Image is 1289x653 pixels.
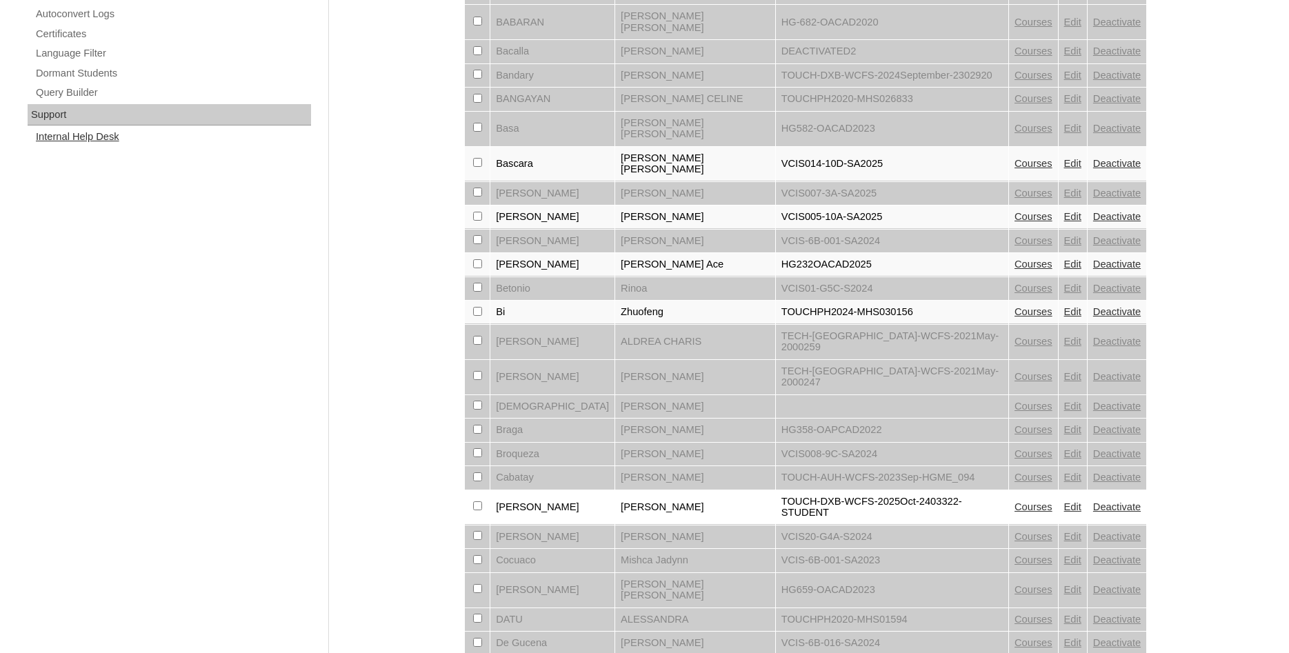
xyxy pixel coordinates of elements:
[1093,283,1141,294] a: Deactivate
[1064,46,1081,57] a: Edit
[615,301,775,324] td: Zhuofeng
[1015,448,1052,459] a: Courses
[490,5,614,39] td: BABARAN
[615,608,775,632] td: ALESSANDRA
[490,490,614,525] td: [PERSON_NAME]
[1015,531,1052,542] a: Courses
[1015,17,1052,28] a: Courses
[776,325,1008,359] td: TECH-[GEOGRAPHIC_DATA]-WCFS-2021May-2000259
[776,443,1008,466] td: VCIS008-9C-SA2024
[1093,188,1141,199] a: Deactivate
[490,147,614,181] td: Bascara
[1093,448,1141,459] a: Deactivate
[615,419,775,442] td: [PERSON_NAME]
[615,573,775,607] td: [PERSON_NAME] [PERSON_NAME]
[34,65,311,82] a: Dormant Students
[1015,235,1052,246] a: Courses
[1064,70,1081,81] a: Edit
[1093,401,1141,412] a: Deactivate
[1093,158,1141,169] a: Deactivate
[776,608,1008,632] td: TOUCHPH2020-MHS01594
[1064,235,1081,246] a: Edit
[1064,472,1081,483] a: Edit
[1015,306,1052,317] a: Courses
[776,301,1008,324] td: TOUCHPH2024-MHS030156
[776,419,1008,442] td: HG358-OAPCAD2022
[1015,472,1052,483] a: Courses
[1064,306,1081,317] a: Edit
[1064,531,1081,542] a: Edit
[1064,188,1081,199] a: Edit
[1093,637,1141,648] a: Deactivate
[1093,336,1141,347] a: Deactivate
[1064,211,1081,222] a: Edit
[776,253,1008,277] td: HG232OACAD2025
[490,419,614,442] td: Braga
[615,112,775,146] td: [PERSON_NAME] [PERSON_NAME]
[615,277,775,301] td: Rinoa
[490,395,614,419] td: [DEMOGRAPHIC_DATA]
[1064,93,1081,104] a: Edit
[1015,401,1052,412] a: Courses
[615,147,775,181] td: [PERSON_NAME] [PERSON_NAME]
[490,549,614,572] td: Cocuaco
[1093,371,1141,382] a: Deactivate
[490,205,614,229] td: [PERSON_NAME]
[490,360,614,394] td: [PERSON_NAME]
[1015,336,1052,347] a: Courses
[1064,614,1081,625] a: Edit
[1064,424,1081,435] a: Edit
[1093,46,1141,57] a: Deactivate
[1093,123,1141,134] a: Deactivate
[1064,448,1081,459] a: Edit
[1015,614,1052,625] a: Courses
[490,253,614,277] td: [PERSON_NAME]
[1015,123,1052,134] a: Courses
[1064,401,1081,412] a: Edit
[615,395,775,419] td: [PERSON_NAME]
[776,277,1008,301] td: VCIS01-G5C-S2024
[776,490,1008,525] td: TOUCH-DXB-WCFS-2025Oct-2403322-STUDENT
[1015,371,1052,382] a: Courses
[1093,93,1141,104] a: Deactivate
[490,443,614,466] td: Broqueza
[1015,259,1052,270] a: Courses
[1093,584,1141,595] a: Deactivate
[1093,235,1141,246] a: Deactivate
[776,147,1008,181] td: VCIS014-10D-SA2025
[1064,158,1081,169] a: Edit
[1015,424,1052,435] a: Courses
[776,549,1008,572] td: VCIS-6B-001-SA2023
[615,360,775,394] td: [PERSON_NAME]
[1064,283,1081,294] a: Edit
[490,301,614,324] td: Bi
[1064,584,1081,595] a: Edit
[490,525,614,549] td: [PERSON_NAME]
[615,40,775,63] td: [PERSON_NAME]
[776,360,1008,394] td: TECH-[GEOGRAPHIC_DATA]-WCFS-2021May-2000247
[34,45,311,62] a: Language Filter
[34,6,311,23] a: Autoconvert Logs
[776,205,1008,229] td: VCIS005-10A-SA2025
[615,182,775,205] td: [PERSON_NAME]
[776,182,1008,205] td: VCIS007-3A-SA2025
[1093,501,1141,512] a: Deactivate
[1093,70,1141,81] a: Deactivate
[34,84,311,101] a: Query Builder
[1015,283,1052,294] a: Courses
[776,573,1008,607] td: HG659-OACAD2023
[1093,211,1141,222] a: Deactivate
[1015,46,1052,57] a: Courses
[615,230,775,253] td: [PERSON_NAME]
[490,466,614,490] td: Cabatay
[1064,123,1081,134] a: Edit
[1093,614,1141,625] a: Deactivate
[776,525,1008,549] td: VCIS20-G4A-S2024
[1015,70,1052,81] a: Courses
[1093,424,1141,435] a: Deactivate
[490,88,614,111] td: BANGAYAN
[490,64,614,88] td: Bandary
[615,466,775,490] td: [PERSON_NAME]
[34,128,311,145] a: Internal Help Desk
[1015,501,1052,512] a: Courses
